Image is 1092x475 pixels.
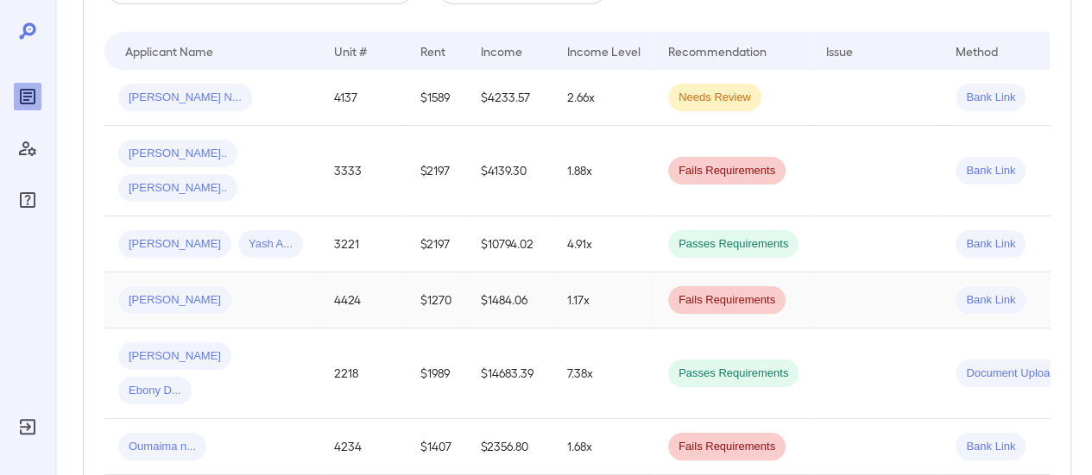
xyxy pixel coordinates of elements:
div: Issue [826,41,854,61]
td: $1589 [407,70,467,126]
span: Ebony D... [118,383,192,399]
td: 1.68x [553,419,654,475]
div: Applicant Name [125,41,213,61]
div: Rent [420,41,448,61]
td: 1.17x [553,272,654,328]
div: FAQ [14,186,41,214]
span: Bank Link [956,90,1026,106]
td: 4.91x [553,216,654,272]
td: $14683.39 [467,328,553,419]
div: Manage Users [14,134,41,162]
span: Needs Review [668,90,761,106]
span: Fails Requirements [668,439,786,455]
span: Document Upload [956,366,1066,382]
td: 4424 [320,272,407,328]
span: Passes Requirements [668,366,798,382]
td: $2197 [407,126,467,216]
span: Passes Requirements [668,236,798,253]
td: 3221 [320,216,407,272]
span: Fails Requirements [668,163,786,179]
td: 7.38x [553,328,654,419]
td: $4233.57 [467,70,553,126]
span: Bank Link [956,439,1026,455]
span: [PERSON_NAME].. [118,146,237,162]
td: $1270 [407,272,467,328]
span: [PERSON_NAME] [118,292,231,309]
td: $4139.30 [467,126,553,216]
div: Unit # [334,41,367,61]
div: Income [481,41,522,61]
span: Bank Link [956,236,1026,253]
span: [PERSON_NAME] N... [118,90,252,106]
td: 2.66x [553,70,654,126]
span: [PERSON_NAME] [118,236,231,253]
span: [PERSON_NAME] [118,348,231,365]
span: Bank Link [956,163,1026,179]
span: Fails Requirements [668,292,786,309]
div: Method [956,41,998,61]
td: 4234 [320,419,407,475]
td: 1.88x [553,126,654,216]
td: $2197 [407,216,467,272]
td: $1407 [407,419,467,475]
span: Yash A... [238,236,303,253]
span: [PERSON_NAME].. [118,180,237,197]
td: $10794.02 [467,216,553,272]
div: Log Out [14,413,41,441]
td: 4137 [320,70,407,126]
td: $1989 [407,328,467,419]
td: $1484.06 [467,272,553,328]
td: 2218 [320,328,407,419]
div: Income Level [567,41,641,61]
td: $2356.80 [467,419,553,475]
span: Bank Link [956,292,1026,309]
span: Oumaima n... [118,439,206,455]
div: Reports [14,83,41,110]
div: Recommendation [668,41,767,61]
td: 3333 [320,126,407,216]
